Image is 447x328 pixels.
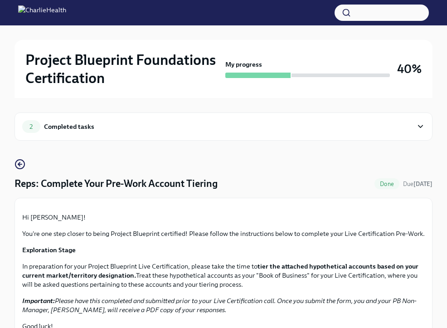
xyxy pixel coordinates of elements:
[22,229,425,238] p: You're one step closer to being Project Blueprint certified! Please follow the instructions below...
[22,246,76,254] strong: Exploration Stage
[225,60,262,69] strong: My progress
[22,262,425,289] p: In preparation for your Project Blueprint Live Certification, please take the time to Treat these...
[22,297,55,305] strong: Important:
[22,297,417,314] em: Please have this completed and submitted prior to your Live Certification call. Once you submit t...
[397,61,422,77] h3: 40%
[24,123,38,130] span: 2
[44,122,94,132] div: Completed tasks
[413,181,432,187] strong: [DATE]
[374,181,399,187] span: Done
[15,177,218,191] h4: Reps: Complete Your Pre-Work Account Tiering
[18,5,66,20] img: CharlieHealth
[403,181,432,187] span: Due
[25,51,222,87] h2: Project Blueprint Foundations Certification
[403,180,432,188] span: September 8th, 2025 12:00
[22,213,425,222] p: Hi [PERSON_NAME]!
